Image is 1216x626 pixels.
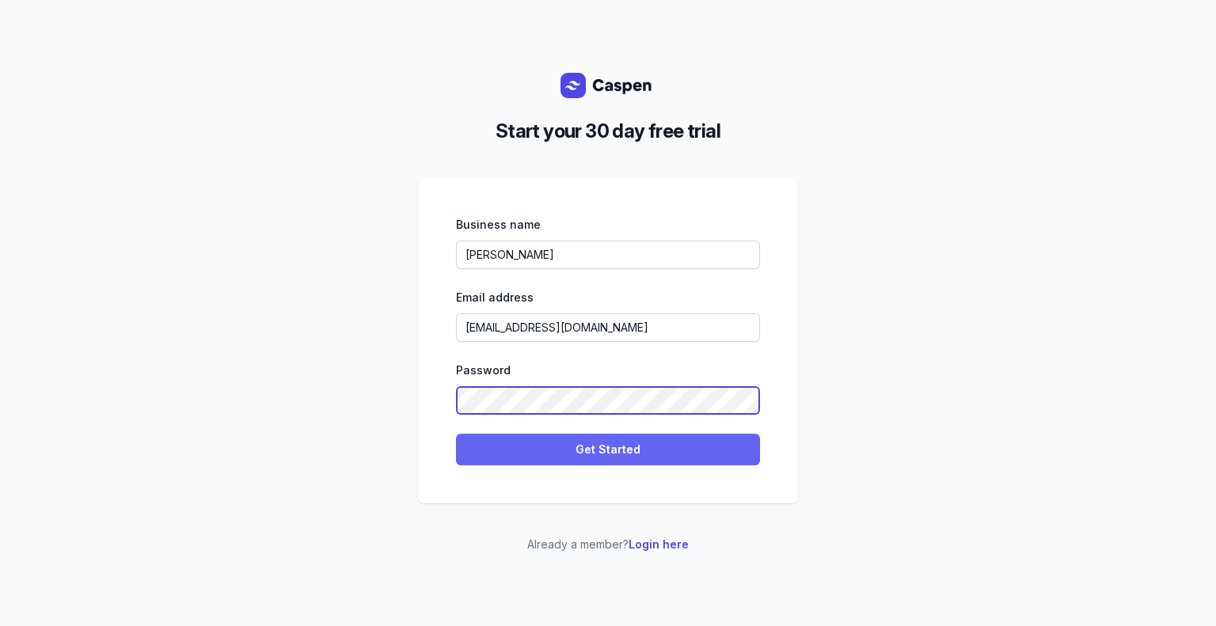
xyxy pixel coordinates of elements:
p: Already a member? [418,535,798,554]
a: Login here [629,537,689,551]
input: Enter your business name... [456,241,760,269]
div: Business name [456,215,760,234]
button: Get Started [456,434,760,465]
div: Email address [456,288,760,307]
div: Password [456,361,760,380]
h2: Start your 30 day free trial [431,117,785,146]
span: Get Started [465,440,750,459]
input: Enter your email address... [456,313,760,342]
